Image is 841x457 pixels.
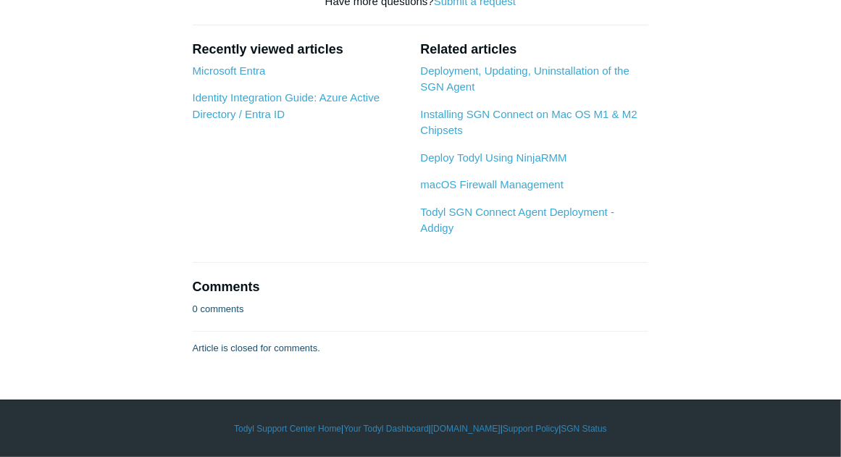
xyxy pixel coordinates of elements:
p: 0 comments [193,302,244,316]
h2: Related articles [420,40,648,59]
a: Todyl SGN Connect Agent Deployment - Addigy [420,206,614,235]
div: | | | | [42,422,799,435]
a: Support Policy [503,422,558,435]
a: [DOMAIN_NAME] [431,422,501,435]
a: macOS Firewall Management [420,178,564,190]
a: Your Todyl Dashboard [343,422,428,435]
a: SGN Status [561,422,607,435]
h2: Recently viewed articles [193,40,406,59]
a: Deployment, Updating, Uninstallation of the SGN Agent [420,64,629,93]
p: Article is closed for comments. [193,341,320,356]
a: Microsoft Entra [193,64,266,77]
a: Installing SGN Connect on Mac OS M1 & M2 Chipsets [420,108,637,137]
a: Todyl Support Center Home [234,422,341,435]
a: Deploy Todyl Using NinjaRMM [420,151,566,164]
a: Identity Integration Guide: Azure Active Directory / Entra ID [193,91,380,120]
h2: Comments [193,277,649,297]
